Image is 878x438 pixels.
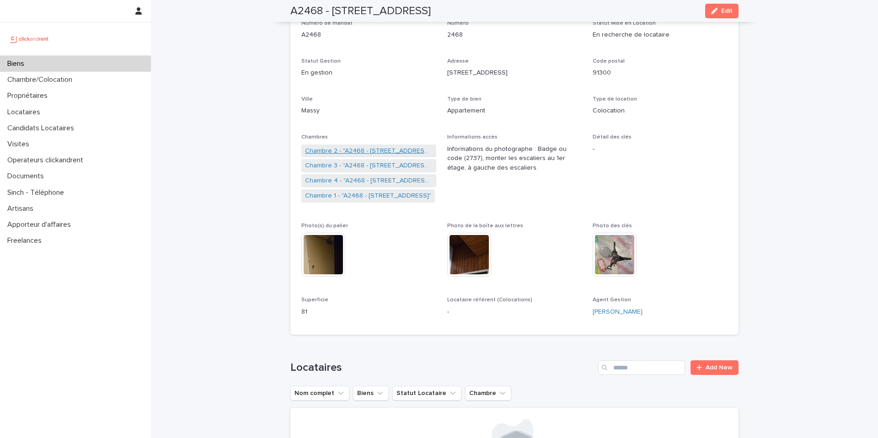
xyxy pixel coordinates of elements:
[7,30,52,48] img: UCB0brd3T0yccxBKYDjQ
[4,140,37,149] p: Visites
[598,360,685,375] input: Search
[447,106,582,116] p: Appartement
[392,386,461,401] button: Statut Locataire
[4,188,71,197] p: Sinch - Téléphone
[301,30,436,40] p: A2468
[290,5,431,18] h2: A2468 - [STREET_ADDRESS]
[593,144,728,154] p: -
[305,146,433,156] a: Chambre 2 - "A2468 - [STREET_ADDRESS]"
[290,361,594,374] h1: Locataires
[301,106,436,116] p: Massy
[691,360,739,375] a: Add New
[593,96,637,102] span: Type de location
[447,30,582,40] p: 2468
[593,30,728,40] p: En recherche de locataire
[305,161,433,171] a: Chambre 3 - "A2468 - [STREET_ADDRESS]"
[705,4,739,18] button: Edit
[447,297,532,303] span: Locataire référent (Colocations)
[593,223,632,229] span: Photo des clés
[593,297,631,303] span: Agent Gestion
[593,134,632,140] span: Détail des clés
[4,236,49,245] p: Freelances
[447,96,482,102] span: Type de bien
[353,386,389,401] button: Biens
[4,156,91,165] p: Operateurs clickandrent
[465,386,511,401] button: Chambre
[593,307,642,317] a: [PERSON_NAME]
[721,8,733,14] span: Edit
[301,134,328,140] span: Chambres
[447,68,582,78] p: [STREET_ADDRESS]
[447,21,469,26] span: Numéro
[301,96,313,102] span: Ville
[4,108,48,117] p: Locataires
[290,386,349,401] button: Nom complet
[447,59,469,64] span: Adresse
[447,223,523,229] span: Photo de la boîte aux lettres
[4,220,78,229] p: Apporteur d'affaires
[4,91,55,100] p: Propriétaires
[301,223,348,229] span: Photo(s) du palier
[301,307,436,317] p: 81
[593,21,656,26] span: Statut Mise en Location
[4,124,81,133] p: Candidats Locataires
[301,21,353,26] span: Numéro de mandat
[4,59,32,68] p: Biens
[447,144,582,173] p: Informations du photographe : Badge ou code (2737), monter les escaliers au 1er étage, à gauche d...
[447,134,498,140] span: Informations accès
[593,106,728,116] p: Colocation
[305,191,431,201] a: Chambre 1 - "A2468 - [STREET_ADDRESS]"
[305,176,433,186] a: Chambre 4 - "A2468 - [STREET_ADDRESS]"
[301,297,328,303] span: Superficie
[4,75,80,84] p: Chambre/Colocation
[4,204,41,213] p: Artisans
[4,172,51,181] p: Documents
[706,364,733,371] span: Add New
[447,307,582,317] p: -
[301,59,341,64] span: Statut Gestion
[593,68,728,78] p: 91300
[593,59,625,64] span: Code postal
[301,68,436,78] p: En gestion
